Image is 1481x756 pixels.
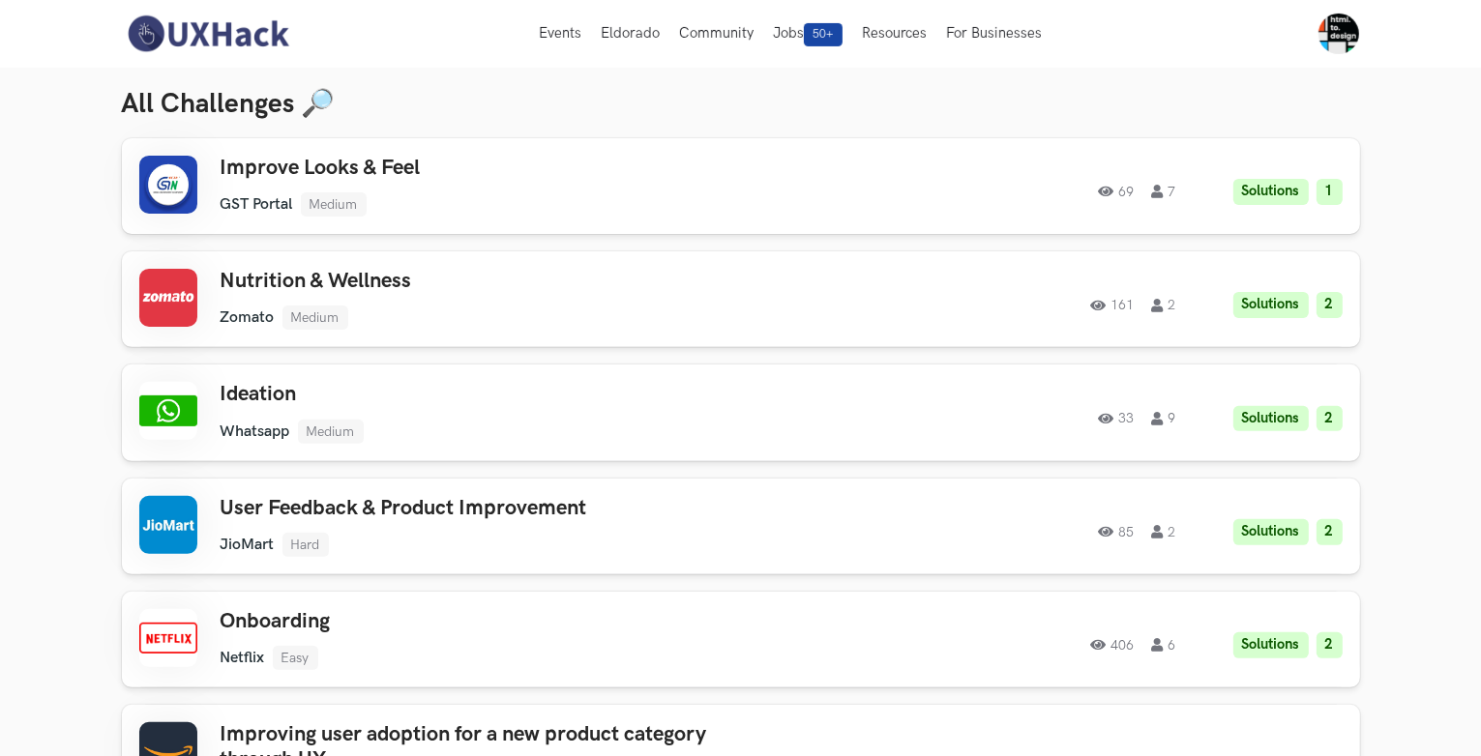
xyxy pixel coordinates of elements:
h3: Onboarding [221,609,770,634]
li: 2 [1317,632,1343,658]
li: Solutions [1233,292,1309,318]
li: Netflix [221,649,265,667]
img: Your profile pic [1318,14,1359,54]
li: Easy [273,646,318,670]
li: Solutions [1233,179,1309,205]
a: OnboardingNetflixEasy4066Solutions2 [122,592,1360,687]
li: 2 [1317,406,1343,432]
h3: Ideation [221,382,770,407]
li: 1 [1317,179,1343,205]
h3: Nutrition & Wellness [221,269,770,294]
li: Medium [298,420,364,444]
li: Medium [282,305,348,330]
a: Nutrition & WellnessZomatoMedium1612Solutions2 [122,251,1360,347]
h3: User Feedback & Product Improvement [221,496,770,521]
h3: Improve Looks & Feel [221,156,770,181]
a: IdeationWhatsappMedium339Solutions2 [122,364,1360,460]
li: Hard [282,533,329,557]
span: 85 [1099,525,1135,538]
span: 2 [1152,525,1176,538]
li: JioMart [221,536,275,554]
li: Zomato [221,308,275,327]
span: 406 [1091,638,1135,652]
span: 9 [1152,412,1176,425]
a: Improve Looks & FeelGST PortalMedium697Solutions1 [122,138,1360,234]
li: 2 [1317,519,1343,545]
span: 2 [1152,299,1176,312]
li: 2 [1317,292,1343,318]
img: UXHack-logo.png [122,14,294,54]
li: Solutions [1233,632,1309,658]
li: GST Portal [221,195,293,214]
span: 161 [1091,299,1135,312]
li: Solutions [1233,519,1309,545]
li: Solutions [1233,406,1309,432]
span: 69 [1099,185,1135,198]
a: User Feedback & Product ImprovementJioMartHard852Solutions2 [122,479,1360,574]
span: 50+ [804,23,843,46]
span: 6 [1152,638,1176,652]
span: 33 [1099,412,1135,425]
li: Medium [301,192,367,217]
h3: All Challenges 🔎 [122,88,1360,121]
span: 7 [1152,185,1176,198]
li: Whatsapp [221,422,290,441]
